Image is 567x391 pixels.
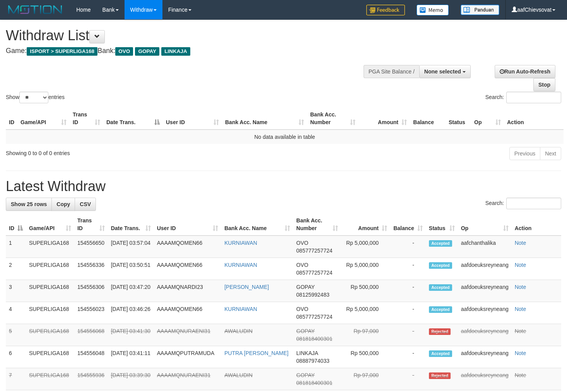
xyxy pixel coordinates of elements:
[533,78,555,91] a: Stop
[296,328,314,334] span: GOPAY
[515,240,526,246] a: Note
[221,213,293,236] th: Bank Acc. Name: activate to sort column ascending
[224,306,257,312] a: KURNIAWAN
[74,324,108,346] td: 154556068
[341,236,390,258] td: Rp 5,000,000
[458,236,512,258] td: aafchanthalika
[341,324,390,346] td: Rp 97,000
[75,198,96,211] a: CSV
[108,258,154,280] td: [DATE] 03:50:51
[6,108,17,130] th: ID
[154,258,222,280] td: AAAAMQOMEN66
[6,324,26,346] td: 5
[135,47,159,56] span: GOPAY
[103,108,163,130] th: Date Trans.: activate to sort column descending
[341,346,390,368] td: Rp 500,000
[26,258,74,280] td: SUPERLIGA168
[26,302,74,324] td: SUPERLIGA168
[6,213,26,236] th: ID: activate to sort column descending
[458,324,512,346] td: aafdoeuksreyneang
[108,346,154,368] td: [DATE] 03:41:11
[6,130,564,144] td: No data available in table
[446,108,471,130] th: Status
[390,236,426,258] td: -
[108,280,154,302] td: [DATE] 03:47:20
[485,92,561,103] label: Search:
[108,368,154,390] td: [DATE] 03:39:30
[6,280,26,302] td: 3
[515,284,526,290] a: Note
[70,108,103,130] th: Trans ID: activate to sort column ascending
[515,262,526,268] a: Note
[426,213,458,236] th: Status: activate to sort column ascending
[296,336,332,342] span: Copy 081818400301 to clipboard
[458,346,512,368] td: aafdoeuksreyneang
[296,314,332,320] span: Copy 085777257724 to clipboard
[515,306,526,312] a: Note
[390,280,426,302] td: -
[296,240,308,246] span: OVO
[515,372,526,378] a: Note
[154,302,222,324] td: AAAAMQOMEN66
[11,201,47,207] span: Show 25 rows
[515,328,526,334] a: Note
[224,284,269,290] a: [PERSON_NAME]
[359,108,410,130] th: Amount: activate to sort column ascending
[296,248,332,254] span: Copy 085777257724 to clipboard
[458,302,512,324] td: aafdoeuksreyneang
[6,258,26,280] td: 2
[390,368,426,390] td: -
[108,213,154,236] th: Date Trans.: activate to sort column ascending
[296,270,332,276] span: Copy 085777257724 to clipboard
[224,372,253,378] a: AWALUDIN
[222,108,307,130] th: Bank Acc. Name: activate to sort column ascending
[224,240,257,246] a: KURNIAWAN
[26,346,74,368] td: SUPERLIGA168
[429,240,452,247] span: Accepted
[6,47,370,55] h4: Game: Bank:
[26,368,74,390] td: SUPERLIGA168
[429,262,452,269] span: Accepted
[80,201,91,207] span: CSV
[108,302,154,324] td: [DATE] 03:46:26
[390,258,426,280] td: -
[26,280,74,302] td: SUPERLIGA168
[163,108,222,130] th: User ID: activate to sort column ascending
[307,108,359,130] th: Bank Acc. Number: activate to sort column ascending
[458,368,512,390] td: aafdoeuksreyneang
[341,213,390,236] th: Amount: activate to sort column ascending
[74,346,108,368] td: 154556048
[115,47,133,56] span: OVO
[390,213,426,236] th: Balance: activate to sort column ascending
[74,213,108,236] th: Trans ID: activate to sort column ascending
[390,302,426,324] td: -
[504,108,564,130] th: Action
[56,201,70,207] span: Copy
[341,302,390,324] td: Rp 5,000,000
[390,324,426,346] td: -
[296,380,332,386] span: Copy 081818400301 to clipboard
[6,28,370,43] h1: Withdraw List
[74,368,108,390] td: 154555936
[366,5,405,15] img: Feedback.jpg
[296,372,314,378] span: GOPAY
[458,213,512,236] th: Op: activate to sort column ascending
[26,236,74,258] td: SUPERLIGA168
[154,324,222,346] td: AAAAMQNURAENI31
[154,346,222,368] td: AAAAMQPUTRAMUDA
[293,213,341,236] th: Bank Acc. Number: activate to sort column ascending
[296,350,318,356] span: LINKAJA
[471,108,504,130] th: Op: activate to sort column ascending
[6,198,52,211] a: Show 25 rows
[26,324,74,346] td: SUPERLIGA168
[429,350,452,357] span: Accepted
[6,368,26,390] td: 7
[429,328,451,335] span: Rejected
[74,302,108,324] td: 154556023
[51,198,75,211] a: Copy
[417,5,449,15] img: Button%20Memo.svg
[17,108,70,130] th: Game/API: activate to sort column ascending
[19,92,48,103] select: Showentries
[424,68,461,75] span: None selected
[6,346,26,368] td: 6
